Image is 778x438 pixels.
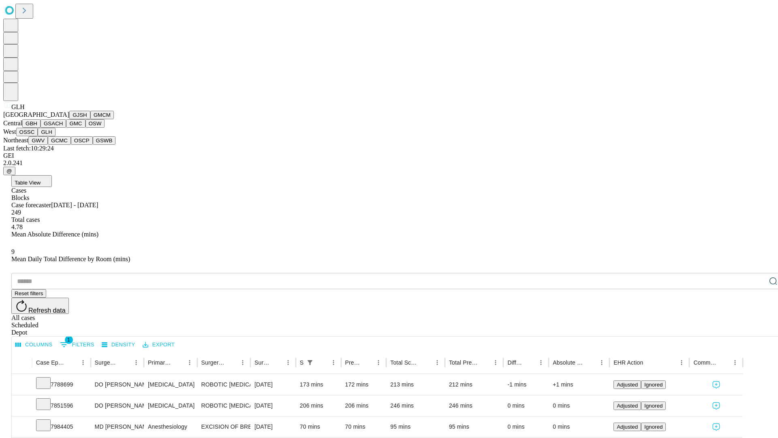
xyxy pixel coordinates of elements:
div: 246 mins [449,395,500,416]
div: Surgery Date [254,359,270,366]
span: 1 [65,336,73,344]
div: Total Predicted Duration [449,359,478,366]
div: Absolute Difference [553,359,584,366]
div: [DATE] [254,395,292,416]
button: Expand [16,378,28,392]
div: 0 mins [553,417,605,437]
div: 0 mins [507,417,545,437]
button: Refresh data [11,298,69,314]
div: [DATE] [254,417,292,437]
button: Sort [66,357,77,368]
span: Ignored [644,424,663,430]
button: Menu [373,357,384,368]
button: Expand [16,420,28,434]
button: Expand [16,399,28,413]
div: Case Epic Id [36,359,65,366]
div: Surgeon Name [95,359,118,366]
button: Sort [361,357,373,368]
div: GEI [3,152,775,159]
button: Sort [644,357,655,368]
button: Menu [328,357,339,368]
div: MD [PERSON_NAME] [PERSON_NAME] [95,417,140,437]
button: OSSC [16,128,38,136]
span: Case forecaster [11,202,51,208]
button: GJSH [69,111,90,119]
span: [DATE] - [DATE] [51,202,98,208]
button: OSW [85,119,105,128]
button: Sort [585,357,596,368]
button: Export [141,339,177,351]
button: Menu [676,357,687,368]
button: GWV [28,136,48,145]
div: Total Scheduled Duration [390,359,419,366]
span: Table View [15,180,41,186]
button: @ [3,167,15,175]
div: Difference [507,359,523,366]
span: GLH [11,103,25,110]
div: Scheduled In Room Duration [300,359,304,366]
span: West [3,128,16,135]
div: Predicted In Room Duration [345,359,361,366]
button: Menu [282,357,294,368]
button: Show filters [304,357,316,368]
button: Sort [316,357,328,368]
button: Select columns [13,339,55,351]
button: Sort [119,357,130,368]
div: 0 mins [553,395,605,416]
div: Primary Service [148,359,171,366]
div: Surgery Name [201,359,225,366]
div: 212 mins [449,374,500,395]
div: 172 mins [345,374,383,395]
button: Ignored [641,423,666,431]
div: 1 active filter [304,357,316,368]
button: Sort [718,357,729,368]
button: Menu [490,357,501,368]
div: 206 mins [300,395,337,416]
div: +1 mins [553,374,605,395]
div: 7788699 [36,374,87,395]
button: Sort [226,357,237,368]
span: Reset filters [15,290,43,296]
div: 173 mins [300,374,337,395]
span: Mean Daily Total Difference by Room (mins) [11,255,130,262]
span: 4.78 [11,223,23,230]
button: Menu [729,357,741,368]
span: Total cases [11,216,40,223]
div: 246 mins [390,395,441,416]
button: Adjusted [613,401,641,410]
button: Density [100,339,137,351]
button: Menu [237,357,248,368]
button: GMC [66,119,85,128]
div: 0 mins [507,395,545,416]
div: 7851596 [36,395,87,416]
button: Ignored [641,380,666,389]
div: 70 mins [345,417,383,437]
button: OSCP [71,136,93,145]
button: Sort [479,357,490,368]
span: Northeast [3,137,28,144]
div: 95 mins [449,417,500,437]
button: Reset filters [11,289,46,298]
div: EXCISION OF BREAST LESION RADIOLOGICAL MARKER [201,417,246,437]
button: GMCM [90,111,114,119]
button: Show filters [58,338,96,351]
button: Menu [432,357,443,368]
button: Sort [173,357,184,368]
button: Menu [535,357,547,368]
span: Ignored [644,403,663,409]
button: Table View [11,175,52,187]
div: 2.0.241 [3,159,775,167]
div: DO [PERSON_NAME] [95,395,140,416]
button: Menu [130,357,142,368]
span: 249 [11,209,21,216]
div: [MEDICAL_DATA] [148,374,193,395]
button: GLH [38,128,55,136]
div: ROBOTIC [MEDICAL_DATA] PARTIAL [MEDICAL_DATA] WITH COLOPROCTOSTOMY [201,395,246,416]
div: Comments [693,359,717,366]
span: 9 [11,248,15,255]
div: [MEDICAL_DATA] [148,395,193,416]
div: 7984405 [36,417,87,437]
div: 206 mins [345,395,383,416]
button: Adjusted [613,380,641,389]
button: Menu [184,357,195,368]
